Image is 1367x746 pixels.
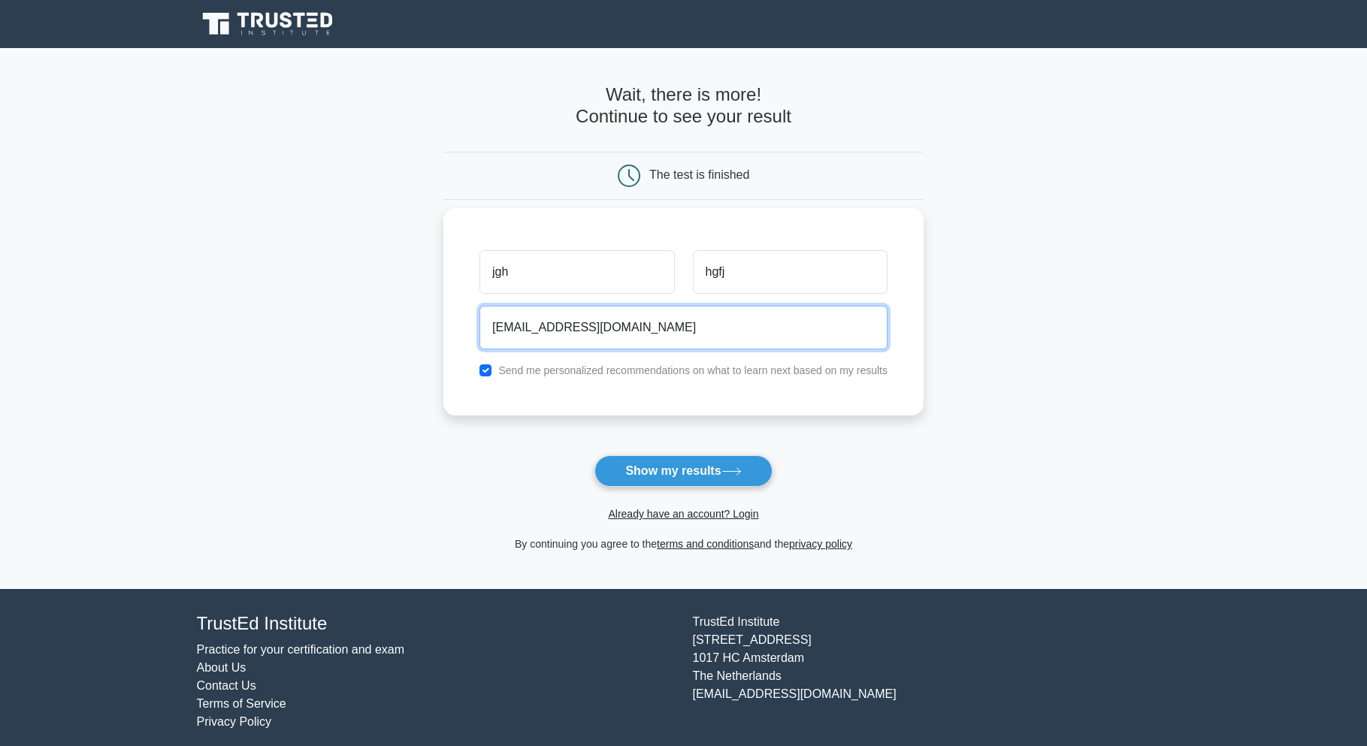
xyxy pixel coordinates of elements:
a: About Us [197,661,246,674]
button: Show my results [594,455,772,487]
a: Privacy Policy [197,715,272,728]
div: By continuing you agree to the and the [434,535,933,553]
div: TrustEd Institute [STREET_ADDRESS] 1017 HC Amsterdam The Netherlands [EMAIL_ADDRESS][DOMAIN_NAME] [684,613,1180,731]
label: Send me personalized recommendations on what to learn next based on my results [498,364,888,376]
a: Contact Us [197,679,256,692]
a: Practice for your certification and exam [197,643,405,656]
h4: Wait, there is more! Continue to see your result [443,84,924,128]
input: First name [479,250,674,294]
input: Last name [693,250,888,294]
h4: TrustEd Institute [197,613,675,635]
a: Terms of Service [197,697,286,710]
a: Already have an account? Login [608,508,758,520]
a: terms and conditions [657,538,754,550]
a: privacy policy [789,538,852,550]
input: Email [479,306,888,349]
div: The test is finished [649,168,749,181]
